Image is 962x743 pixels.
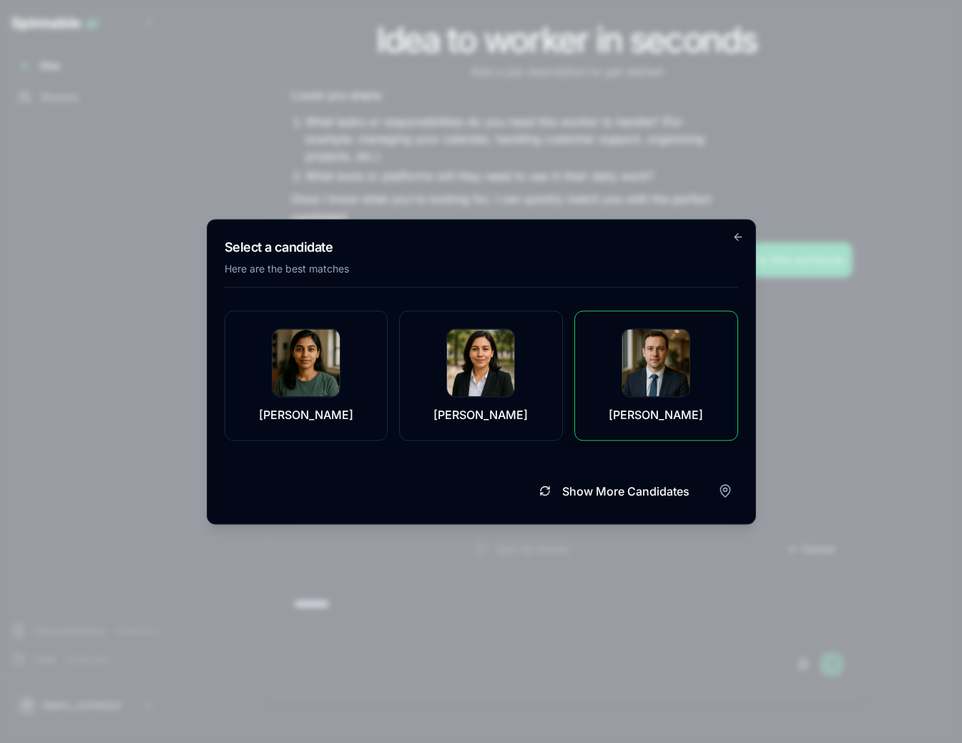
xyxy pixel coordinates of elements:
[225,261,738,275] p: Here are the best matches
[622,329,689,396] img: Sebastian Nowak
[609,405,703,423] p: [PERSON_NAME]
[447,329,514,396] img: Paula Robles
[273,329,340,396] img: Ishani Shukla
[225,237,738,257] h2: Select a candidate
[712,478,738,503] button: Filter by region
[433,405,528,423] p: [PERSON_NAME]
[522,475,707,506] button: Show More Candidates
[259,405,353,423] p: [PERSON_NAME]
